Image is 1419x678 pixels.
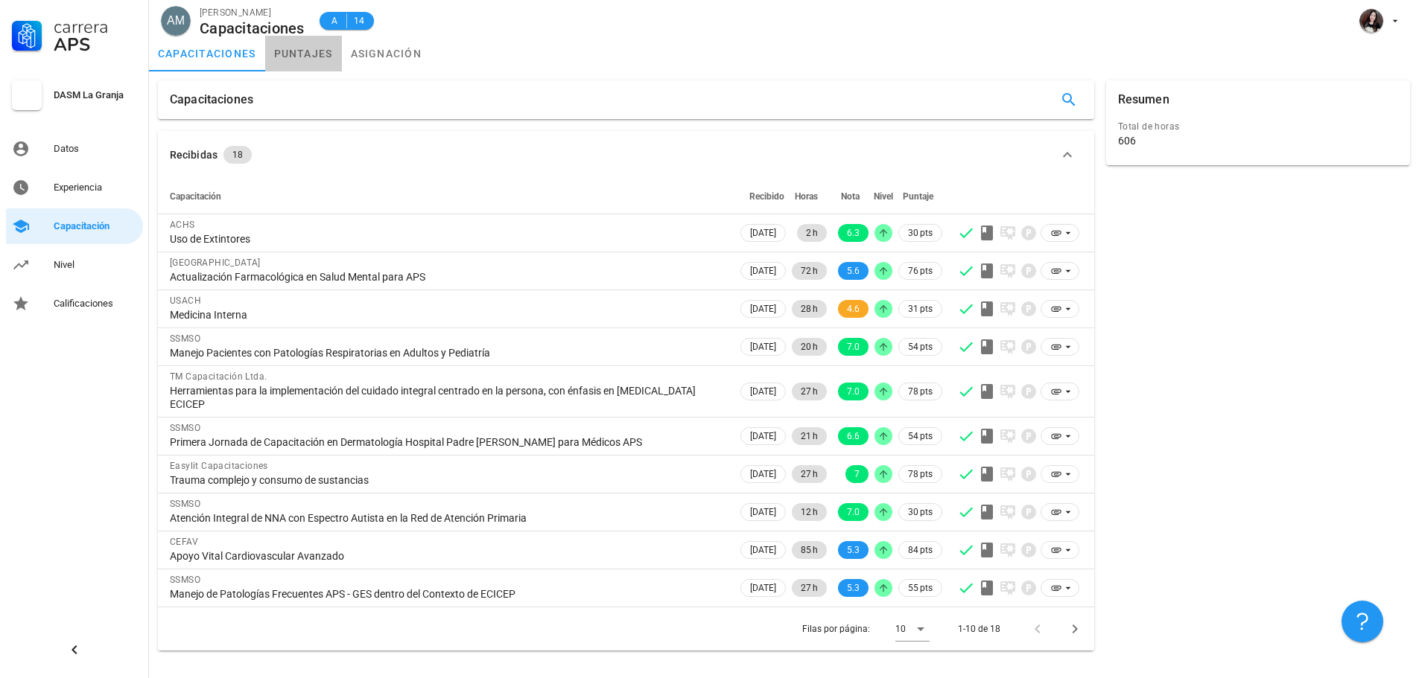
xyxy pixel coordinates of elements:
div: Datos [54,143,137,155]
span: Horas [795,191,818,202]
span: 84 pts [908,543,933,557]
span: 7.0 [847,338,860,356]
span: 78 pts [908,467,933,482]
span: 30 pts [908,505,933,519]
div: Herramientas para la implementación del cuidado integral centrado en la persona, con énfasis en [... [170,384,726,411]
div: avatar [161,6,191,36]
span: [DATE] [750,301,776,317]
div: Primera Jornada de Capacitación en Dermatología Hospital Padre [PERSON_NAME] para Médicos APS [170,435,726,449]
div: Capacitaciones [200,20,305,36]
div: Total de horas [1118,119,1398,134]
th: Capacitación [158,179,737,214]
span: 30 pts [908,226,933,240]
span: [DATE] [750,580,776,596]
a: Calificaciones [6,286,143,322]
span: Capacitación [170,191,221,202]
span: 54 pts [908,429,933,444]
span: 5.3 [847,541,860,559]
div: Actualización Farmacológica en Salud Mental para APS [170,270,726,284]
span: 7 [854,465,860,483]
div: Manejo de Patologías Frecuentes APS - GES dentro del Contexto de ECICEP [170,587,726,601]
span: Easylit Capacitaciones [170,461,268,471]
span: 6.6 [847,427,860,445]
span: 6.3 [847,224,860,242]
span: A [328,13,340,28]
th: Puntaje [895,179,945,214]
span: 72 h [801,262,818,280]
button: Página siguiente [1061,615,1088,642]
div: Resumen [1118,80,1169,119]
button: Recibidas 18 [158,131,1094,179]
a: puntajes [265,36,342,71]
span: SSMSO [170,423,200,433]
div: Capacitaciones [170,80,253,119]
a: Experiencia [6,170,143,205]
span: 54 pts [908,339,933,354]
span: 7.0 [847,503,860,521]
span: SSMSO [170,575,200,585]
div: Capacitación [54,220,137,232]
a: Capacitación [6,208,143,244]
span: 12 h [801,503,818,521]
span: [DATE] [750,263,776,279]
span: TM Capacitación Ltda. [170,371,267,382]
span: SSMSO [170,499,200,509]
div: Trauma complejo y consumo de sustancias [170,473,726,487]
span: 7.0 [847,383,860,400]
div: avatar [1359,9,1383,33]
span: Puntaje [903,191,933,202]
span: [DATE] [750,466,776,482]
span: Nivel [874,191,893,202]
span: [DATE] [750,542,776,558]
span: 4.6 [847,300,860,318]
span: 85 h [801,541,818,559]
div: Uso de Extintores [170,232,726,246]
div: APS [54,36,137,54]
span: 14 [353,13,365,28]
a: capacitaciones [149,36,265,71]
span: 76 pts [908,263,933,278]
span: CEFAV [170,537,198,547]
span: 27 h [801,465,818,483]
th: Horas [789,179,830,214]
div: 10Filas por página: [895,617,930,641]
th: Nivel [872,179,895,214]
span: [DATE] [750,383,776,400]
span: SSMSO [170,333,200,344]
span: USACH [170,295,201,306]
a: Nivel [6,247,143,283]
div: Medicina Interna [170,308,726,322]
a: asignación [342,36,431,71]
span: Recibido [749,191,784,202]
div: Carrera [54,18,137,36]
span: [DATE] [750,504,776,520]
div: Manejo Pacientes con Patologías Respiratorias en Adultos y Pediatría [170,346,726,359]
div: 10 [895,622,906,636]
div: Filas por página: [802,607,930,650]
span: [DATE] [750,428,776,444]
span: 55 pts [908,581,933,595]
a: Datos [6,131,143,167]
div: 1-10 de 18 [958,622,1000,636]
div: Nivel [54,259,137,271]
th: Recibido [737,179,789,214]
span: 27 h [801,383,818,400]
th: Nota [830,179,872,214]
div: DASM La Granja [54,89,137,101]
div: Atención Integral de NNA con Espectro Autista en la Red de Atención Primaria [170,511,726,525]
div: Recibidas [170,147,218,163]
span: AM [167,6,185,36]
span: ACHS [170,220,195,230]
span: 20 h [801,338,818,356]
div: 606 [1118,134,1136,147]
span: 31 pts [908,301,933,316]
span: 5.3 [847,579,860,597]
span: 5.6 [847,262,860,280]
span: [DATE] [750,225,776,241]
span: 28 h [801,300,818,318]
span: Nota [841,191,860,202]
span: 27 h [801,579,818,597]
div: Apoyo Vital Cardiovascular Avanzado [170,549,726,563]
span: 21 h [801,427,818,445]
div: [PERSON_NAME] [200,5,305,20]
